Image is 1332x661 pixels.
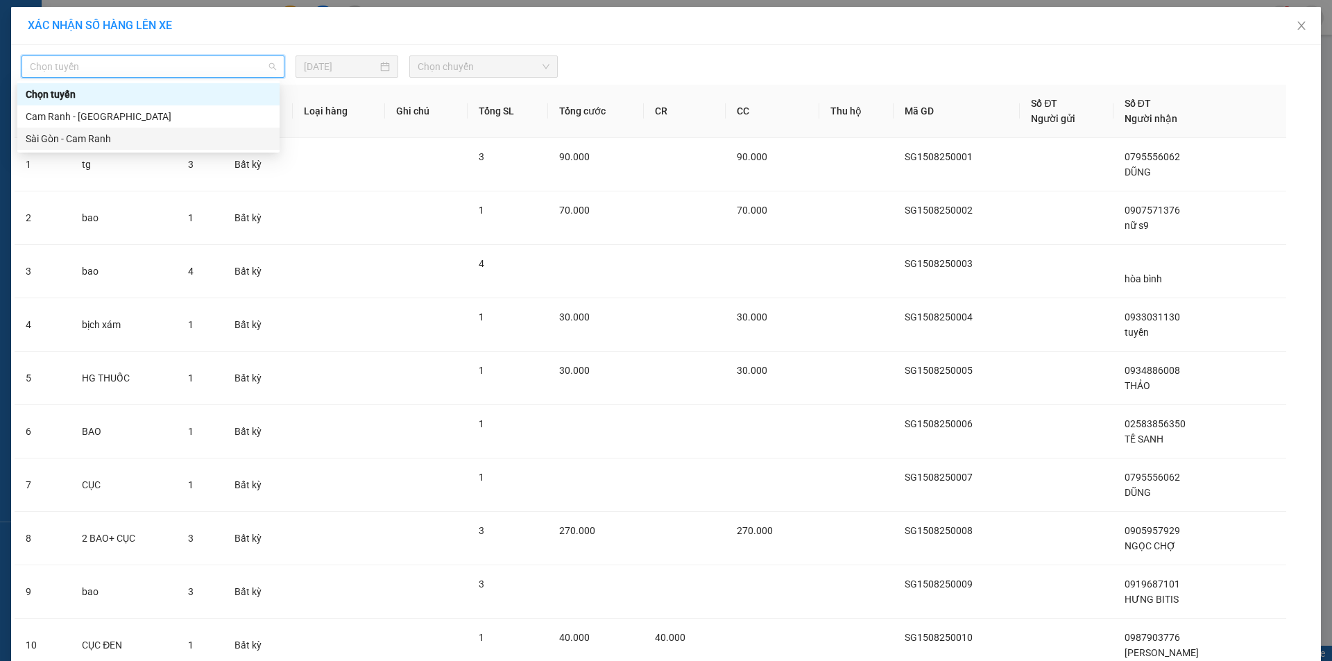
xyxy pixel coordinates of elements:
[117,66,191,83] li: (c) 2017
[188,479,194,490] span: 1
[479,525,484,536] span: 3
[1296,20,1307,31] span: close
[15,298,71,352] td: 4
[905,311,973,323] span: SG1508250004
[479,578,484,590] span: 3
[188,266,194,277] span: 4
[644,85,726,138] th: CR
[1125,525,1180,536] span: 0905957929
[1125,578,1180,590] span: 0919687101
[304,59,377,74] input: 15/08/2025
[223,458,292,512] td: Bất kỳ
[1125,113,1177,124] span: Người nhận
[17,83,280,105] div: Chọn tuyến
[905,205,973,216] span: SG1508250002
[559,525,595,536] span: 270.000
[894,85,1020,138] th: Mã GD
[71,512,177,565] td: 2 BAO+ CỤC
[905,472,973,483] span: SG1508250007
[385,85,468,138] th: Ghi chú
[188,319,194,330] span: 1
[188,159,194,170] span: 3
[418,56,549,77] span: Chọn chuyến
[223,245,292,298] td: Bất kỳ
[726,85,819,138] th: CC
[26,131,271,146] div: Sài Gòn - Cam Ranh
[479,472,484,483] span: 1
[1125,632,1180,643] span: 0987903776
[15,245,71,298] td: 3
[17,89,71,179] b: Hòa [GEOGRAPHIC_DATA]
[479,365,484,376] span: 1
[188,212,194,223] span: 1
[559,632,590,643] span: 40.000
[71,405,177,458] td: BAO
[1125,433,1163,445] span: TẾ SANH
[188,426,194,437] span: 1
[26,109,271,124] div: Cam Ranh - [GEOGRAPHIC_DATA]
[905,151,973,162] span: SG1508250001
[559,205,590,216] span: 70.000
[1125,98,1151,109] span: Số ĐT
[559,311,590,323] span: 30.000
[468,85,548,138] th: Tổng SL
[1125,472,1180,483] span: 0795556062
[71,191,177,245] td: bao
[28,19,172,32] span: XÁC NHẬN SỐ HÀNG LÊN XE
[223,191,292,245] td: Bất kỳ
[223,512,292,565] td: Bất kỳ
[188,533,194,544] span: 3
[479,311,484,323] span: 1
[71,138,177,191] td: tg
[188,586,194,597] span: 3
[737,311,767,323] span: 30.000
[1125,418,1186,429] span: 02583856350
[1125,327,1149,338] span: tuyền
[479,205,484,216] span: 1
[479,418,484,429] span: 1
[15,565,71,619] td: 9
[117,53,191,64] b: [DOMAIN_NAME]
[1125,273,1162,284] span: hòa bình
[223,352,292,405] td: Bất kỳ
[1125,151,1180,162] span: 0795556062
[559,151,590,162] span: 90.000
[293,85,385,138] th: Loại hàng
[15,191,71,245] td: 2
[71,458,177,512] td: CỤC
[1282,7,1321,46] button: Close
[737,151,767,162] span: 90.000
[905,632,973,643] span: SG1508250010
[1125,380,1150,391] span: THẢO
[15,138,71,191] td: 1
[1125,311,1180,323] span: 0933031130
[1125,540,1176,551] span: NGỌC CHỢ
[655,632,685,643] span: 40.000
[15,352,71,405] td: 5
[223,138,292,191] td: Bất kỳ
[17,128,280,150] div: Sài Gòn - Cam Ranh
[905,578,973,590] span: SG1508250009
[819,85,894,138] th: Thu hộ
[151,17,184,51] img: logo.jpg
[15,458,71,512] td: 7
[905,258,973,269] span: SG1508250003
[737,365,767,376] span: 30.000
[548,85,644,138] th: Tổng cước
[223,298,292,352] td: Bất kỳ
[188,372,194,384] span: 1
[1125,166,1151,178] span: DŨNG
[71,565,177,619] td: bao
[17,105,280,128] div: Cam Ranh - Sài Gòn
[905,365,973,376] span: SG1508250005
[15,512,71,565] td: 8
[71,352,177,405] td: HG THUỐC
[223,405,292,458] td: Bất kỳ
[30,56,276,77] span: Chọn tuyến
[71,298,177,352] td: bịch xám
[71,245,177,298] td: bao
[1125,365,1180,376] span: 0934886008
[905,525,973,536] span: SG1508250008
[737,205,767,216] span: 70.000
[85,20,137,85] b: Gửi khách hàng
